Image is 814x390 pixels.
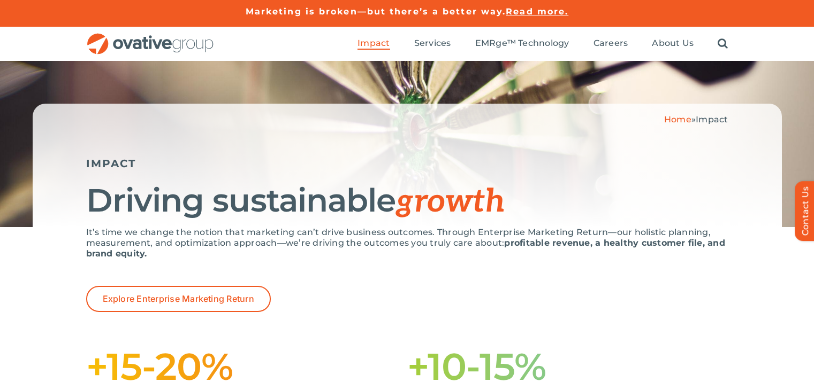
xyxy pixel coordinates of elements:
span: Careers [594,38,628,49]
a: Marketing is broken—but there’s a better way. [246,6,506,17]
h1: +10-15% [407,349,728,384]
span: » [664,114,728,124]
h1: +15-20% [86,349,407,384]
a: EMRge™ Technology [475,38,569,50]
a: Services [414,38,451,50]
h5: IMPACT [86,157,728,170]
strong: profitable revenue, a healthy customer file, and brand equity. [86,238,725,259]
span: Explore Enterprise Marketing Return [103,294,254,304]
span: EMRge™ Technology [475,38,569,49]
a: Impact [357,38,390,50]
a: About Us [652,38,694,50]
a: Search [718,38,728,50]
span: Impact [357,38,390,49]
span: growth [395,183,505,221]
nav: Menu [357,27,728,61]
a: OG_Full_horizontal_RGB [86,32,215,42]
a: Read more. [506,6,568,17]
p: It’s time we change the notion that marketing can’t drive business outcomes. Through Enterprise M... [86,227,728,259]
span: Impact [696,114,728,124]
a: Careers [594,38,628,50]
a: Home [664,114,691,124]
span: Services [414,38,451,49]
span: About Us [652,38,694,49]
a: Explore Enterprise Marketing Return [86,286,271,312]
h1: Driving sustainable [86,183,728,219]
